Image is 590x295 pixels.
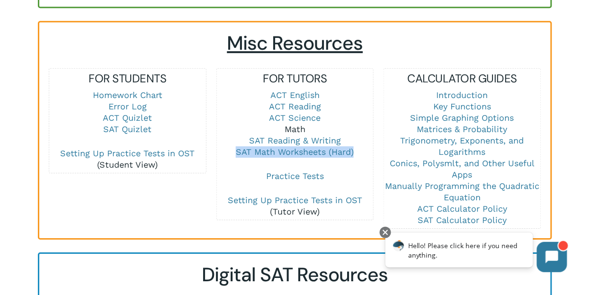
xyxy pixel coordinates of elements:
[228,195,362,205] a: Setting Up Practice Tests in OST
[269,101,321,111] a: ACT Reading
[108,101,147,111] a: Error Log
[236,147,354,157] a: SAT Math Worksheets (Hard)
[384,71,540,86] h5: CALCULATOR GUIDES
[269,113,321,123] a: ACT Science
[49,263,541,286] h2: Digital SAT Resources
[249,135,341,145] a: SAT Reading & Writing
[217,71,373,86] h5: FOR TUTORS
[49,148,206,170] p: (Student View)
[61,148,195,158] a: Setting Up Practice Tests in OST
[401,135,524,157] a: Trigonometry, Exponents, and Logarithms
[49,71,206,86] h5: FOR STUDENTS
[270,90,320,100] a: ACT English
[385,181,539,202] a: Manually Programming the Quadratic Equation
[103,113,152,123] a: ACT Quizlet
[93,90,162,100] a: Homework Chart
[104,124,152,134] a: SAT Quizlet
[285,124,305,134] a: Math
[437,90,488,100] a: Introduction
[390,158,535,179] a: Conics, Polysmlt, and Other Useful Apps
[417,124,508,134] a: Matrices & Probability
[433,101,491,111] a: Key Functions
[375,225,577,282] iframe: Chatbot
[266,171,324,181] a: Practice Tests
[227,31,363,56] span: Misc Resources
[418,215,507,225] a: SAT Calculator Policy
[411,113,514,123] a: Simple Graphing Options
[217,195,373,217] p: (Tutor View)
[417,204,507,214] a: ACT Calculator Policy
